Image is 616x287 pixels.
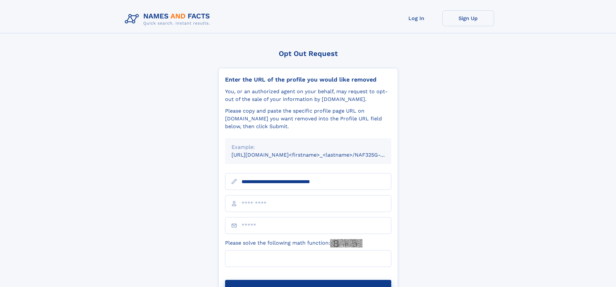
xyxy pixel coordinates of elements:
div: Example: [232,143,385,151]
div: Enter the URL of the profile you would like removed [225,76,391,83]
small: [URL][DOMAIN_NAME]<firstname>_<lastname>/NAF325G-xxxxxxxx [232,152,404,158]
label: Please solve the following math function: [225,239,362,248]
a: Log In [391,10,442,26]
a: Sign Up [442,10,494,26]
img: Logo Names and Facts [122,10,215,28]
div: Opt Out Request [218,50,398,58]
div: Please copy and paste the specific profile page URL on [DOMAIN_NAME] you want removed into the Pr... [225,107,391,130]
div: You, or an authorized agent on your behalf, may request to opt-out of the sale of your informatio... [225,88,391,103]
